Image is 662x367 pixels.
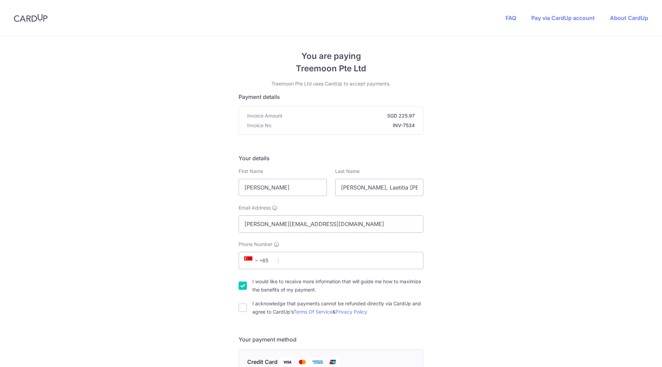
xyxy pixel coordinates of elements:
input: Email address [239,215,423,233]
img: CardUp [14,14,48,22]
span: +65 [242,256,273,265]
label: I acknowledge that payments cannot be refunded directly via CardUp and agree to CardUp’s & [252,299,423,316]
label: I would like to receive more information that will guide me how to maximize the benefits of my pa... [252,277,423,294]
img: American Express [311,358,324,366]
label: First Name [239,168,263,175]
h5: Your details [239,154,423,162]
span: Phone Number [239,241,272,248]
span: Email Address [239,204,271,211]
p: Treemoon Pte Ltd uses CardUp to accept payments. [239,80,423,87]
span: You are paying [239,50,423,62]
span: Treemoon Pte Ltd [239,62,423,75]
span: Credit Card [247,358,278,366]
a: Pay via CardUp account [531,14,595,21]
img: Mastercard [295,358,309,366]
span: +65 [244,256,261,265]
h5: Payment details [239,93,423,101]
h5: Your payment method [239,335,423,344]
a: FAQ [505,14,516,21]
a: About CardUp [610,14,648,21]
strong: SGD 225.97 [285,112,415,119]
strong: INV-7534 [274,122,415,129]
img: Union Pay [326,358,340,366]
input: First name [239,179,327,196]
span: Invoice Amount [247,112,282,119]
label: Last Name [335,168,360,175]
input: Last name [335,179,423,196]
a: Privacy Policy [335,309,367,315]
span: Invoice No [247,122,271,129]
img: Visa [280,358,294,366]
a: Terms Of Service [293,309,332,315]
